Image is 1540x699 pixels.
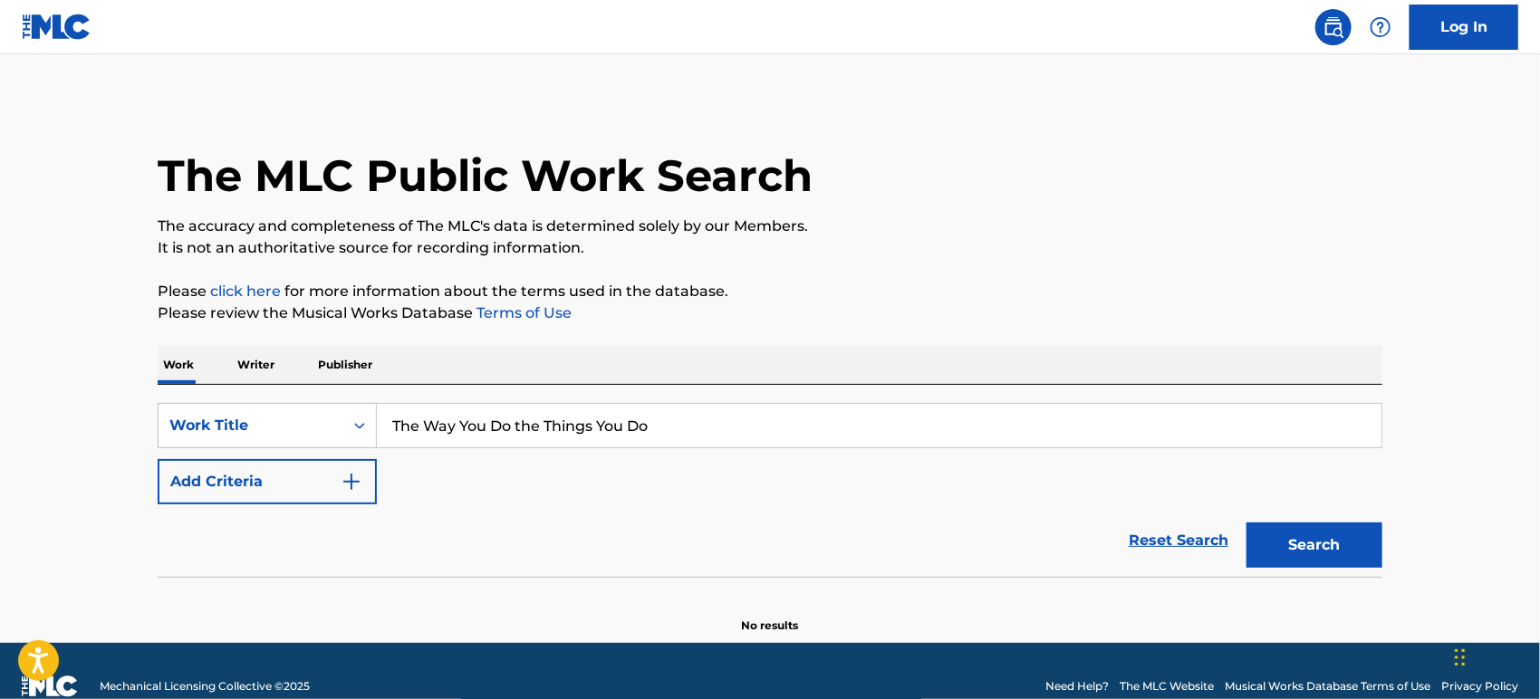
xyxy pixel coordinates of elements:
[1045,678,1109,694] a: Need Help?
[1370,16,1391,38] img: help
[1441,678,1518,694] a: Privacy Policy
[1449,612,1540,699] iframe: Chat Widget
[1120,521,1237,560] a: Reset Search
[169,415,332,436] div: Work Title
[1323,16,1344,38] img: search
[22,14,91,40] img: MLC Logo
[158,281,1382,302] p: Please for more information about the terms used in the database.
[1362,9,1399,45] div: Help
[1246,522,1382,568] button: Search
[742,596,799,634] p: No results
[341,471,362,493] img: 9d2ae6d4665cec9f34b9.svg
[158,302,1382,324] p: Please review the Musical Works Database
[158,215,1382,237] p: The accuracy and completeness of The MLC's data is determined solely by our Members.
[22,675,78,697] img: logo
[313,346,378,384] p: Publisher
[1315,9,1352,45] a: Public Search
[158,459,377,504] button: Add Criteria
[1225,678,1430,694] a: Musical Works Database Terms of Use
[158,403,1382,577] form: Search Form
[158,148,813,203] h1: The MLC Public Work Search
[232,346,280,384] p: Writer
[1455,630,1466,685] div: Drag
[210,282,281,300] a: click here
[158,346,199,384] p: Work
[100,678,310,694] span: Mechanical Licensing Collective © 2025
[1120,678,1214,694] a: The MLC Website
[1410,5,1518,50] a: Log In
[473,304,572,321] a: Terms of Use
[158,237,1382,259] p: It is not an authoritative source for recording information.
